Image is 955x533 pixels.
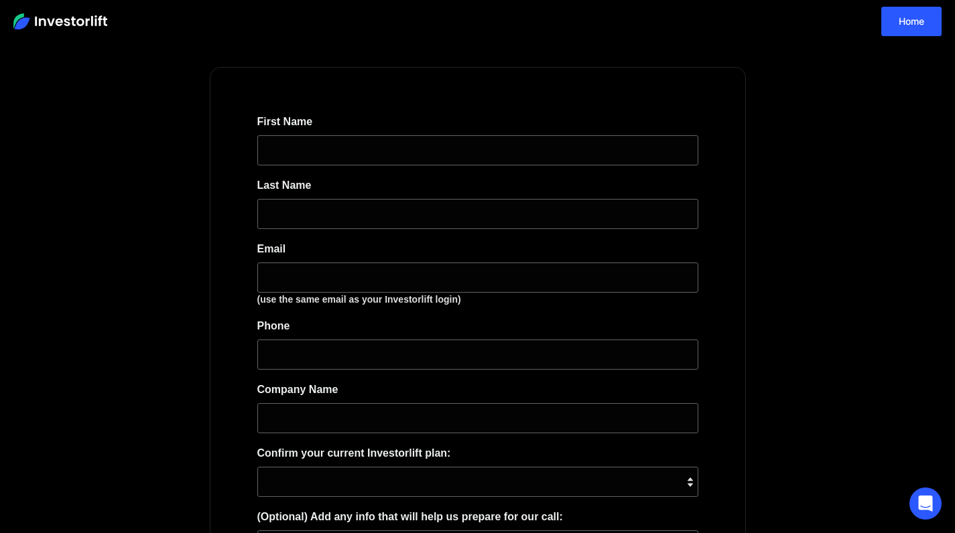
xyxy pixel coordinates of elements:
span: Email [257,243,286,254]
input: Phone* [257,339,698,370]
span: Phone [257,320,290,331]
span: First Name [257,116,313,127]
input: Email*(use the same email as your Investorlift login) [257,262,698,293]
select: Confirm your current Investorlift plan:* [257,467,698,497]
input: Last Name* [257,199,698,229]
input: Company Name* [257,403,698,433]
span: Company Name [257,384,338,395]
span: (use the same email as your Investorlift login) [257,294,461,305]
input: First Name* [257,135,698,165]
span: (Optional) Add any info that will help us prepare for our call: [257,511,563,522]
span: Confirm your current Investorlift plan: [257,447,451,459]
span: Last Name [257,179,312,191]
div: Open Intercom Messenger [909,487,942,520]
a: Home [881,7,942,36]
